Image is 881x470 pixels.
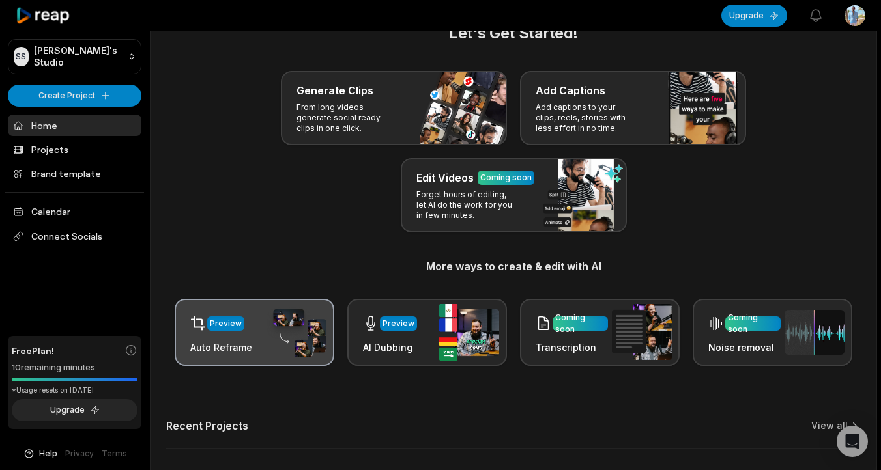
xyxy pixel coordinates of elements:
[536,83,605,98] h3: Add Captions
[8,163,141,184] a: Brand template
[296,83,373,98] h3: Generate Clips
[267,307,326,358] img: auto_reframe.png
[14,47,29,66] div: SS
[8,115,141,136] a: Home
[34,45,123,68] p: [PERSON_NAME]'s Studio
[166,419,248,432] h2: Recent Projects
[536,102,637,133] p: Add captions to your clips, reels, stories with less effort in no time.
[8,139,141,160] a: Projects
[12,385,137,395] div: *Usage resets on [DATE]
[102,448,127,460] a: Terms
[837,426,868,457] div: Open Intercom Messenger
[536,340,608,354] h3: Transcription
[612,304,672,360] img: transcription.png
[785,310,845,355] img: noise_removal.png
[12,361,137,374] div: 10 remaining minutes
[728,312,778,335] div: Coming soon
[363,340,417,354] h3: AI Dubbing
[166,21,861,45] h2: Let's Get Started!
[23,448,57,460] button: Help
[210,318,242,329] div: Preview
[555,312,605,335] div: Coming soon
[39,448,57,460] span: Help
[65,448,94,460] a: Privacy
[12,344,54,357] span: Free Plan!
[12,399,137,421] button: Upgrade
[8,225,141,248] span: Connect Socials
[708,340,781,354] h3: Noise removal
[811,419,848,432] a: View all
[166,258,861,274] h3: More ways to create & edit with AI
[416,170,474,186] h3: Edit Videos
[190,340,252,354] h3: Auto Reframe
[383,318,414,329] div: Preview
[480,172,532,184] div: Coming soon
[439,304,499,361] img: ai_dubbing.png
[416,189,517,221] p: Forget hours of editing, let AI do the work for you in few minutes.
[8,85,141,107] button: Create Project
[296,102,397,133] p: From long videos generate social ready clips in one click.
[721,5,787,27] button: Upgrade
[8,200,141,222] a: Calendar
